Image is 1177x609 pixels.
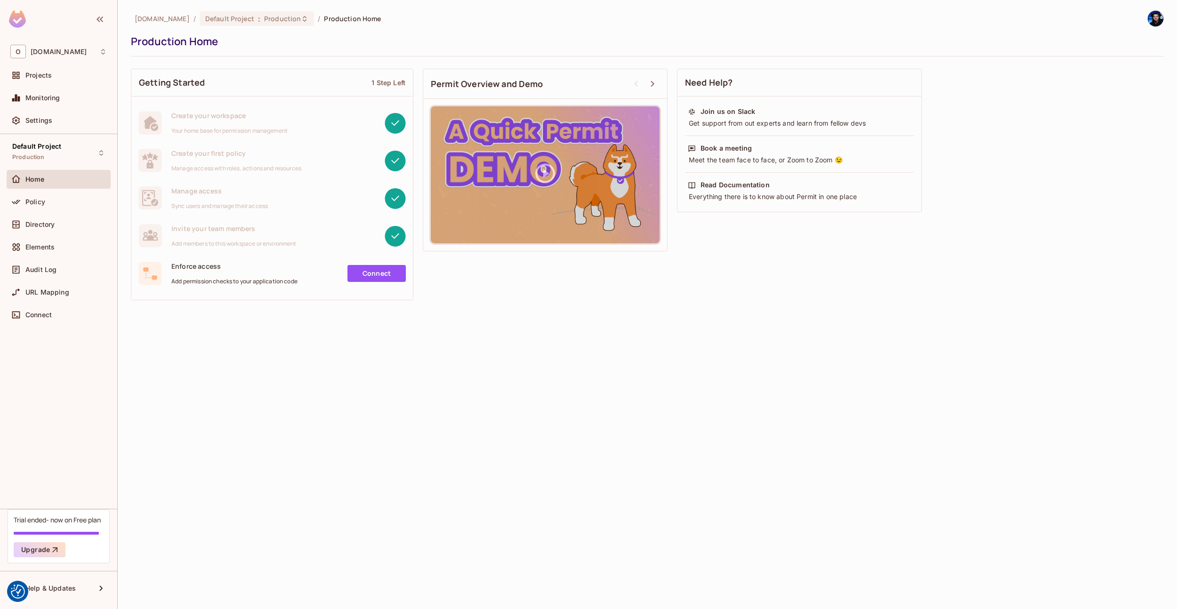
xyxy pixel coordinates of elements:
[25,72,52,79] span: Projects
[688,155,911,165] div: Meet the team face to face, or Zoom to Zoom 😉
[31,48,87,56] span: Workspace: oxylabs.io
[25,176,45,183] span: Home
[701,107,755,116] div: Join us on Slack
[25,311,52,319] span: Connect
[685,77,733,88] span: Need Help?
[25,288,69,296] span: URL Mapping
[1148,11,1163,26] img: Vaidotas Šedys
[9,10,26,28] img: SReyMgAAAABJRU5ErkJggg==
[25,198,45,206] span: Policy
[318,14,320,23] li: /
[347,265,406,282] a: Connect
[264,14,301,23] span: Production
[258,15,261,23] span: :
[11,585,25,599] img: Revisit consent button
[371,78,405,87] div: 1 Step Left
[25,266,56,273] span: Audit Log
[324,14,381,23] span: Production Home
[171,186,268,195] span: Manage access
[12,153,45,161] span: Production
[701,144,752,153] div: Book a meeting
[25,94,60,102] span: Monitoring
[171,149,301,158] span: Create your first policy
[131,34,1159,48] div: Production Home
[171,202,268,210] span: Sync users and manage their access
[171,111,288,120] span: Create your workspace
[25,221,55,228] span: Directory
[14,515,101,524] div: Trial ended- now on Free plan
[11,585,25,599] button: Consent Preferences
[25,585,76,592] span: Help & Updates
[171,165,301,172] span: Manage access with roles, actions and resources
[205,14,254,23] span: Default Project
[14,542,65,557] button: Upgrade
[171,127,288,135] span: Your home base for permission management
[701,180,770,190] div: Read Documentation
[12,143,61,150] span: Default Project
[171,240,297,248] span: Add members to this workspace or environment
[171,278,298,285] span: Add permission checks to your application code
[431,78,543,90] span: Permit Overview and Demo
[171,224,297,233] span: Invite your team members
[193,14,196,23] li: /
[171,262,298,271] span: Enforce access
[688,192,911,201] div: Everything there is to know about Permit in one place
[139,77,205,88] span: Getting Started
[10,45,26,58] span: O
[688,119,911,128] div: Get support from out experts and learn from fellow devs
[25,243,55,251] span: Elements
[135,14,190,23] span: the active workspace
[25,117,52,124] span: Settings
